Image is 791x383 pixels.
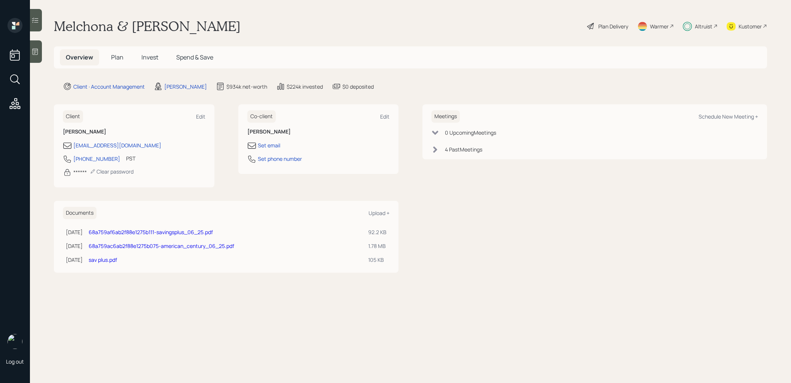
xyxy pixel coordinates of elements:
div: $224k invested [287,83,323,91]
div: Altruist [695,22,712,30]
div: [PHONE_NUMBER] [73,155,120,163]
h6: [PERSON_NAME] [247,129,390,135]
div: [EMAIL_ADDRESS][DOMAIN_NAME] [73,141,161,149]
div: [DATE] [66,228,83,236]
div: 105 KB [368,256,387,264]
span: Plan [111,53,123,61]
div: Plan Delivery [598,22,628,30]
span: Invest [141,53,158,61]
div: Client · Account Management [73,83,145,91]
a: 68a759af6ab2f88e1275b111-savingsplus_06_25.pdf [89,229,213,236]
a: sav plus.pdf [89,256,117,263]
div: [PERSON_NAME] [164,83,207,91]
h6: [PERSON_NAME] [63,129,205,135]
div: PST [126,154,135,162]
div: 0 Upcoming Meeting s [445,129,496,137]
div: Upload + [369,209,390,217]
h6: Client [63,110,83,123]
div: Edit [196,113,205,120]
img: treva-nostdahl-headshot.png [7,334,22,349]
div: Clear password [90,168,134,175]
div: $0 deposited [342,83,374,91]
div: 1.78 MB [368,242,387,250]
div: 4 Past Meeting s [445,145,482,153]
div: Edit [380,113,390,120]
div: Schedule New Meeting + [699,113,758,120]
span: Spend & Save [176,53,213,61]
div: Set phone number [258,155,302,163]
h1: Melchona & [PERSON_NAME] [54,18,241,34]
span: Overview [66,53,93,61]
div: Log out [6,358,24,365]
div: $934k net-worth [226,83,267,91]
div: [DATE] [66,256,83,264]
div: Set email [258,141,280,149]
div: [DATE] [66,242,83,250]
div: Kustomer [739,22,762,30]
div: Warmer [650,22,669,30]
h6: Meetings [431,110,460,123]
div: 92.2 KB [368,228,387,236]
h6: Co-client [247,110,276,123]
a: 68a759ac6ab2f88e1275b075-american_century_06_25.pdf [89,242,234,249]
h6: Documents [63,207,97,219]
